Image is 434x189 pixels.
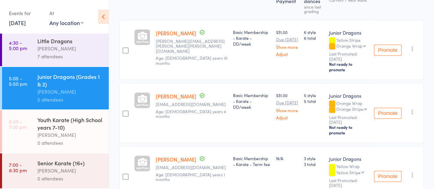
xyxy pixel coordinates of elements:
[374,45,401,56] button: Promote
[156,102,227,107] small: mickeynbsc@gmail.com
[329,38,368,49] div: Yellow Stripe
[156,165,227,170] small: jacindamomo@gmail.com
[304,29,324,35] span: 6 style
[156,108,226,119] span: Age: [DEMOGRAPHIC_DATA] years 4 months
[329,125,368,135] div: Not ready to promote
[37,175,103,182] div: 0 attendees
[329,164,368,176] div: Yellow Wrap
[156,93,196,100] a: [PERSON_NAME]
[276,155,298,161] div: N/A
[37,73,103,88] div: Junior Dragons (Grades 1 & 2)
[304,155,324,161] span: 3 style
[374,171,401,182] button: Promote
[233,92,271,110] div: Basic Membership - Karate - DD/week
[329,155,368,162] div: Junior Dragons
[329,178,368,188] small: Last Promoted: [DATE]
[276,52,298,56] a: Adjust
[329,101,368,113] div: Orange Wrap
[276,29,298,56] div: $31.00
[156,29,196,37] a: [PERSON_NAME]
[9,75,27,86] time: 5:05 - 5:50 pm
[233,29,271,47] div: Basic Membership - Karate - DD/week
[276,100,298,105] small: Due [DATE]
[233,155,271,167] div: Basic Membership - Karate - Term fee
[329,92,368,99] div: Junior Dragons
[37,159,103,167] div: Senior Karate (16+)
[37,167,103,175] div: [PERSON_NAME]
[276,45,298,49] a: Show more
[9,19,26,26] a: [DATE]
[276,92,298,119] div: $31.00
[276,37,298,42] small: Due [DATE]
[336,170,361,175] div: Yellow Stripe
[156,156,196,163] a: [PERSON_NAME]
[49,19,83,26] div: Any location
[304,161,324,167] span: 3 total
[336,44,362,48] div: Orange Wrap
[9,119,27,130] time: 6:00 - 7:00 pm
[156,39,227,54] small: erin.jayne.mcgrath@gmail.com
[329,51,368,61] small: Last Promoted: [DATE]
[304,35,324,41] span: 6 total
[2,31,109,66] a: 4:30 -5:00 pmLittle Dragons[PERSON_NAME]7 attendees
[37,88,103,96] div: [PERSON_NAME]
[37,37,103,45] div: Little Dragons
[329,61,368,72] div: Not ready to promote
[336,107,363,111] div: Orange Stripe
[49,8,83,19] div: At
[374,108,401,119] button: Promote
[37,96,103,104] div: 5 attendees
[329,115,368,125] small: Last Promoted: [DATE]
[304,4,324,13] div: since last grading
[276,115,298,120] a: Adjust
[37,116,103,131] div: Youth Karate (High School years 7-10)
[156,172,225,182] span: Age: [DEMOGRAPHIC_DATA] years 1 months
[9,162,27,173] time: 7:00 - 8:30 pm
[2,67,109,109] a: 5:05 -5:50 pmJunior Dragons (Grades 1 & 2)[PERSON_NAME]5 attendees
[304,98,324,104] span: 5 total
[2,153,109,188] a: 7:00 -8:30 pmSenior Karate (16+)[PERSON_NAME]0 attendees
[37,131,103,139] div: [PERSON_NAME]
[37,139,103,147] div: 0 attendees
[329,29,368,36] div: Junior Dragons
[276,108,298,113] a: Show more
[9,8,43,19] div: Events for
[2,110,109,153] a: 6:00 -7:00 pmYouth Karate (High School years 7-10)[PERSON_NAME]0 attendees
[37,52,103,60] div: 7 attendees
[304,92,324,98] span: 5 style
[9,40,27,51] time: 4:30 - 5:00 pm
[37,45,103,52] div: [PERSON_NAME]
[156,55,227,66] span: Age: [DEMOGRAPHIC_DATA] years 10 months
